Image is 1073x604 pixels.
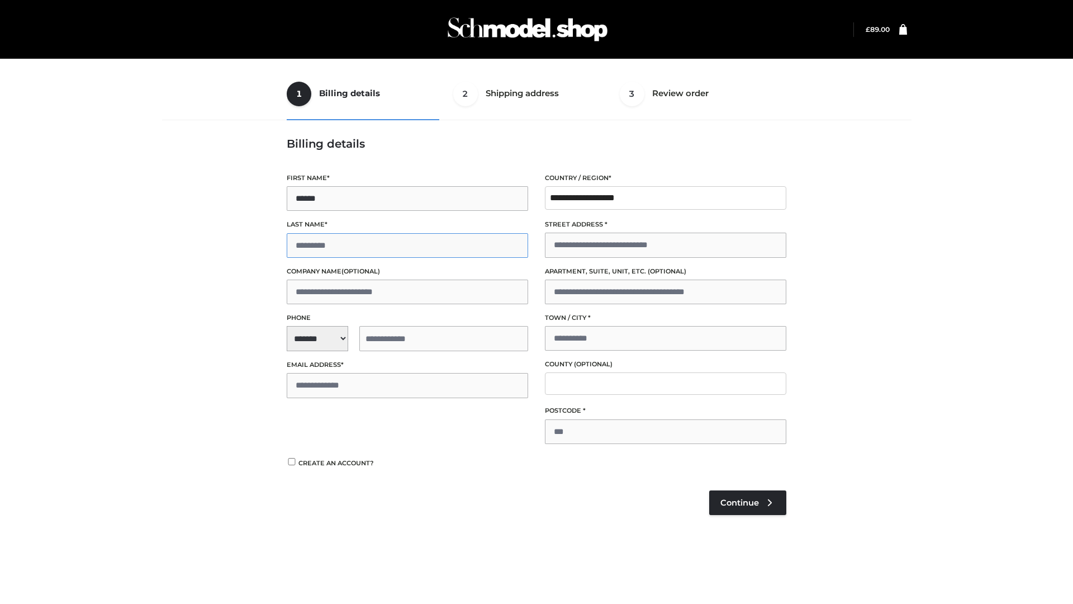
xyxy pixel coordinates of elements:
label: Company name [287,266,528,277]
label: County [545,359,786,370]
label: Email address [287,360,528,370]
input: Create an account? [287,458,297,465]
label: Postcode [545,405,786,416]
label: First name [287,173,528,183]
h3: Billing details [287,137,786,150]
label: Country / Region [545,173,786,183]
a: £89.00 [866,25,890,34]
label: Town / City [545,313,786,323]
span: (optional) [341,267,380,275]
span: £ [866,25,870,34]
span: Continue [720,498,759,508]
span: (optional) [574,360,613,368]
label: Street address [545,219,786,230]
label: Apartment, suite, unit, etc. [545,266,786,277]
bdi: 89.00 [866,25,890,34]
img: Schmodel Admin 964 [444,7,611,51]
a: Continue [709,490,786,515]
label: Last name [287,219,528,230]
label: Phone [287,313,528,323]
span: Create an account? [298,459,374,467]
span: (optional) [648,267,686,275]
